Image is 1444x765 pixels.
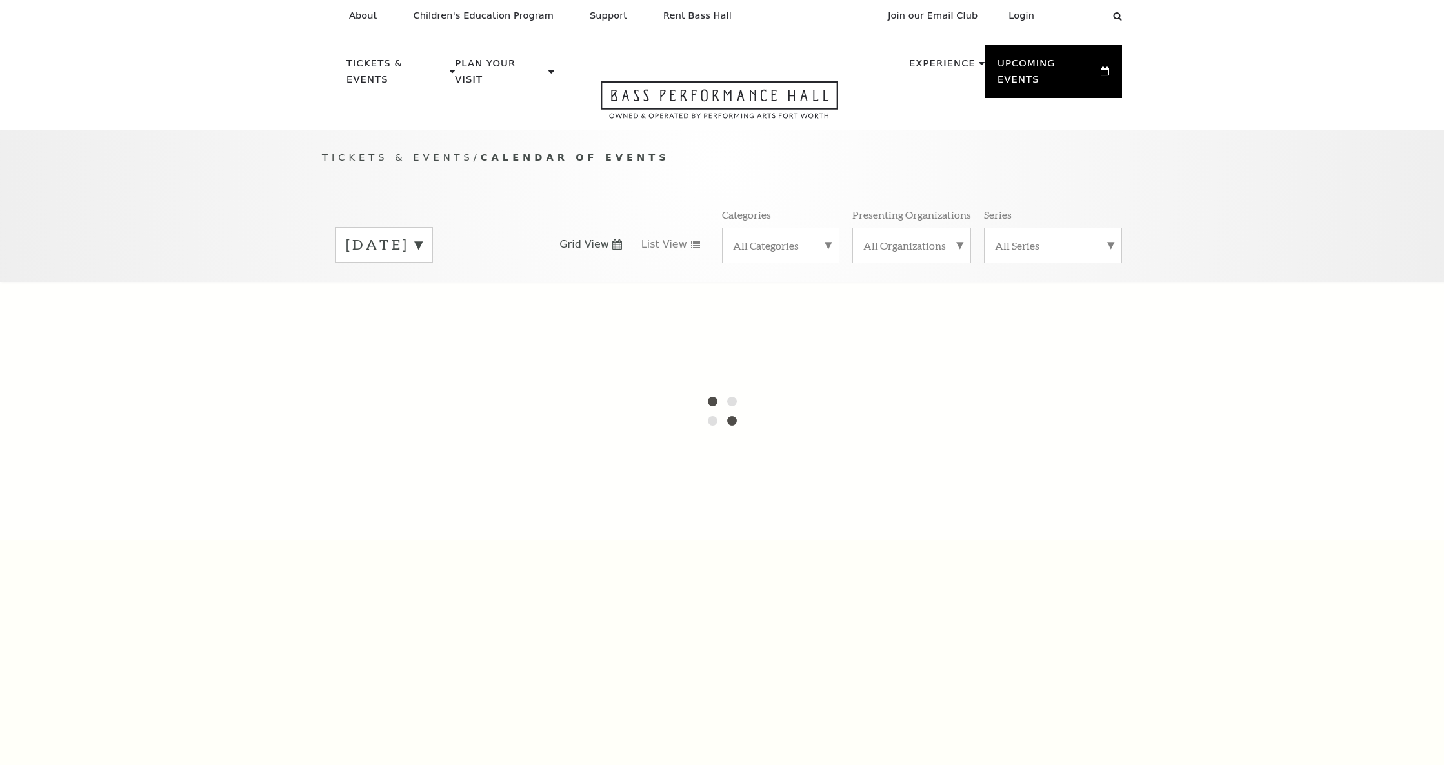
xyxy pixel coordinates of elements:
p: Support [590,10,627,21]
span: Calendar of Events [481,152,670,163]
label: All Categories [733,239,828,252]
p: Tickets & Events [346,55,446,95]
span: List View [641,237,687,252]
select: Select: [1055,10,1101,22]
span: Tickets & Events [322,152,474,163]
label: [DATE] [346,235,422,255]
p: Categories [722,208,771,221]
label: All Series [995,239,1111,252]
p: Presenting Organizations [852,208,971,221]
p: About [349,10,377,21]
p: Children's Education Program [413,10,554,21]
p: / [322,150,1122,166]
p: Experience [909,55,976,79]
p: Plan Your Visit [455,55,545,95]
p: Upcoming Events [998,55,1098,95]
label: All Organizations [863,239,960,252]
p: Series [984,208,1012,221]
span: Grid View [559,237,609,252]
p: Rent Bass Hall [663,10,732,21]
